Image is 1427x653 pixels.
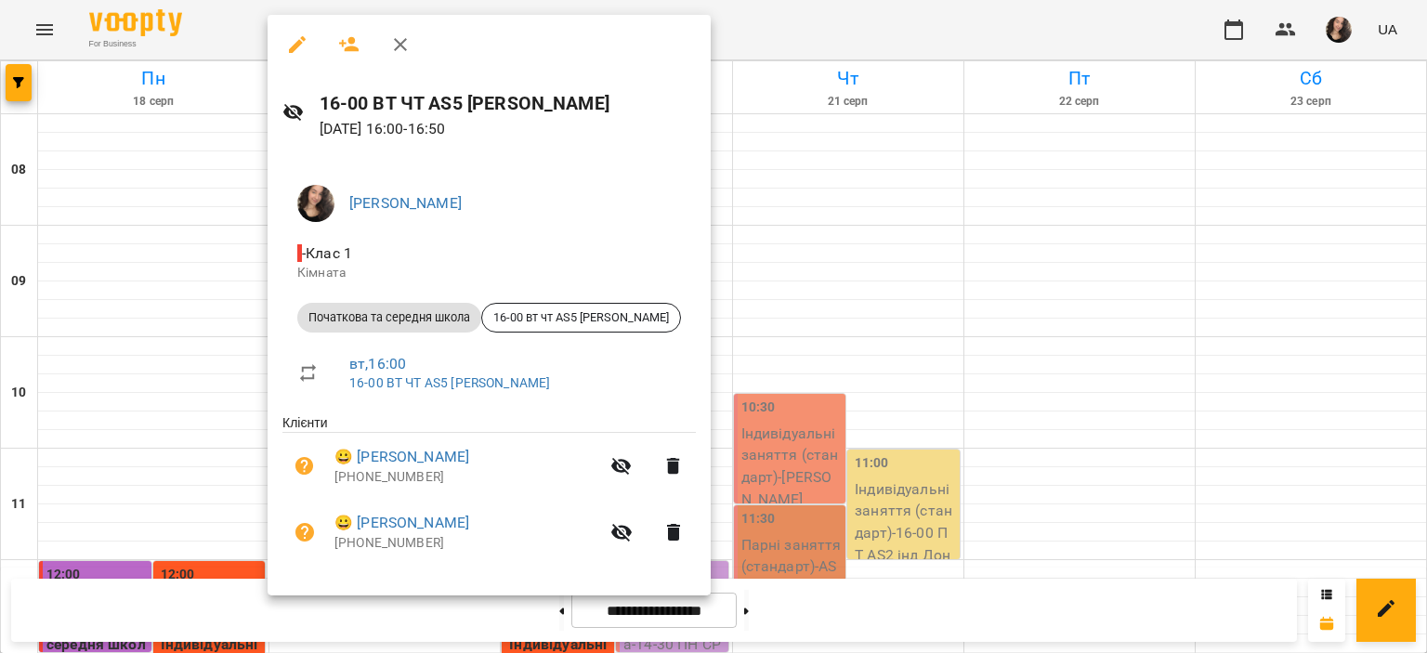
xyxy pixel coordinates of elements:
p: Кімната [297,264,681,282]
h6: 16-00 ВТ ЧТ AS5 [PERSON_NAME] [320,89,696,118]
button: Візит ще не сплачено. Додати оплату? [282,510,327,555]
a: 😀 [PERSON_NAME] [334,446,469,468]
span: Початкова та середня школа [297,309,481,326]
ul: Клієнти [282,413,696,572]
p: [DATE] 16:00 - 16:50 [320,118,696,140]
div: 16-00 вт чт AS5 [PERSON_NAME] [481,303,681,333]
button: Візит ще не сплачено. Додати оплату? [282,444,327,489]
a: 16-00 ВТ ЧТ AS5 [PERSON_NAME] [349,375,550,390]
a: вт , 16:00 [349,355,406,372]
img: af1f68b2e62f557a8ede8df23d2b6d50.jpg [297,185,334,222]
a: 😀 [PERSON_NAME] [334,512,469,534]
a: [PERSON_NAME] [349,194,462,212]
span: - Клас 1 [297,244,356,262]
p: [PHONE_NUMBER] [334,468,599,487]
p: [PHONE_NUMBER] [334,534,599,553]
span: 16-00 вт чт AS5 [PERSON_NAME] [482,309,680,326]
